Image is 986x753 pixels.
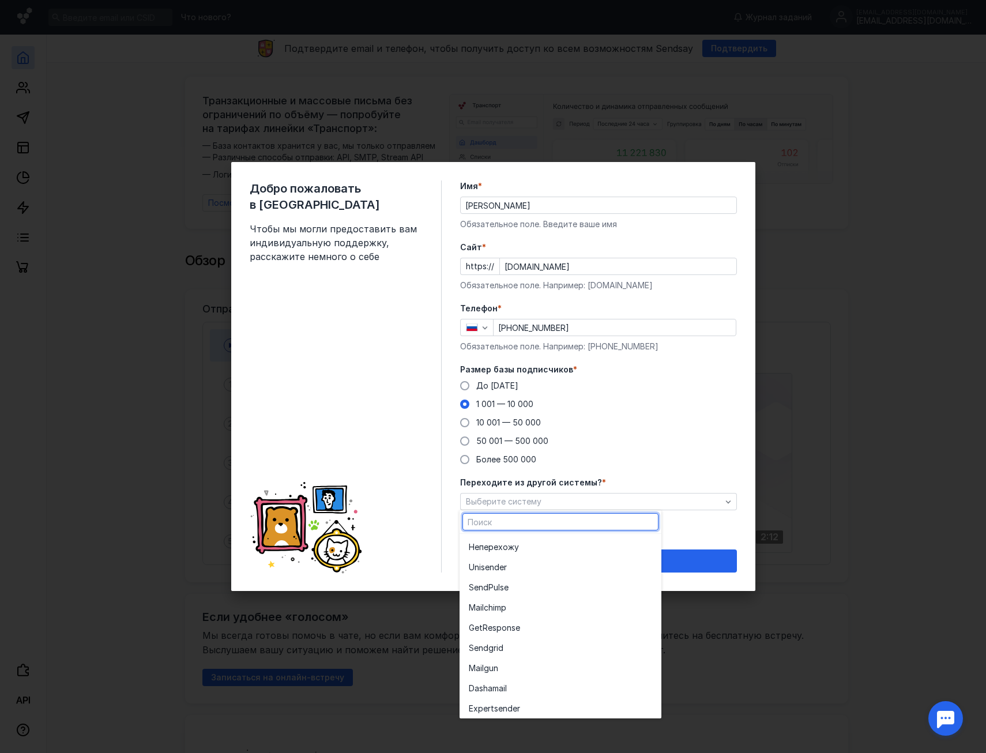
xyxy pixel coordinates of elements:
div: Обязательное поле. Введите ваше имя [460,219,737,230]
button: Expertsender [460,698,661,718]
button: Sendgrid [460,638,661,658]
span: Переходите из другой системы? [460,477,602,488]
span: Unisende [469,562,504,573]
div: grid [460,534,661,718]
div: Обязательное поле. Например: [PHONE_NUMBER] [460,341,737,352]
span: gun [484,662,498,674]
button: Dashamail [460,678,661,698]
span: Размер базы подписчиков [460,364,573,375]
span: Ex [469,703,478,714]
span: r [504,562,507,573]
button: GetResponse [460,618,661,638]
span: Не [469,541,479,553]
button: Mailgun [460,658,661,678]
span: Добро пожаловать в [GEOGRAPHIC_DATA] [250,180,423,213]
span: Выберите систему [466,496,541,506]
span: id [496,642,503,654]
span: Mailchim [469,602,501,613]
span: pertsender [478,703,520,714]
span: p [501,602,506,613]
button: Выберите систему [460,493,737,510]
span: Cайт [460,242,482,253]
button: SendPulse [460,577,661,597]
button: Mailchimp [460,597,661,618]
span: 1 001 — 10 000 [476,399,533,409]
span: 50 001 — 500 000 [476,436,548,446]
button: Unisender [460,557,661,577]
button: Неперехожу [460,537,661,557]
span: etResponse [475,622,520,634]
span: G [469,622,475,634]
span: l [505,683,507,694]
span: e [504,582,509,593]
span: SendPuls [469,582,504,593]
span: 10 001 — 50 000 [476,417,541,427]
div: Обязательное поле. Например: [DOMAIN_NAME] [460,280,737,291]
span: Имя [460,180,478,192]
span: Телефон [460,303,498,314]
span: Более 500 000 [476,454,536,464]
span: Sendgr [469,642,496,654]
span: Mail [469,662,484,674]
span: Чтобы мы могли предоставить вам индивидуальную поддержку, расскажите немного о себе [250,222,423,263]
span: До [DATE] [476,381,518,390]
input: Поиск [463,514,658,530]
span: перехожу [479,541,519,553]
span: Dashamai [469,683,505,694]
